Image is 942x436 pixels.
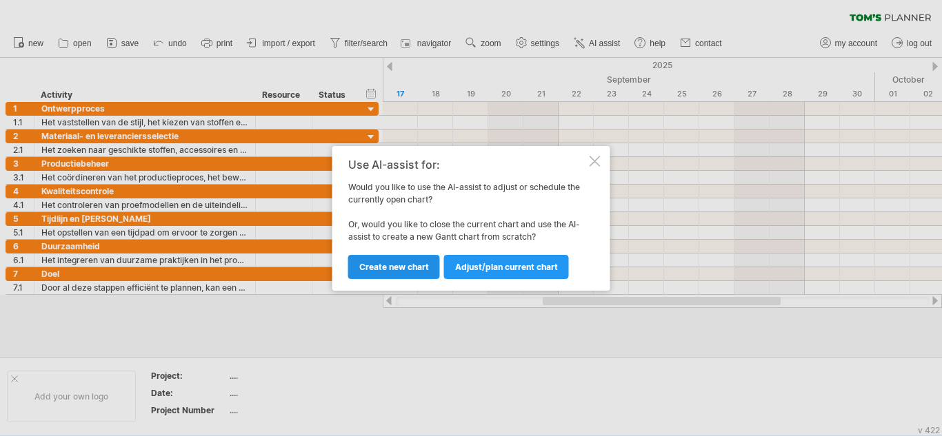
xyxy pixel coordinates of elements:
[455,262,558,272] span: Adjust/plan current chart
[348,158,587,171] div: Use AI-assist for:
[359,262,429,272] span: Create new chart
[348,158,587,278] div: Would you like to use the AI-assist to adjust or schedule the currently open chart? Or, would you...
[444,255,569,279] a: Adjust/plan current chart
[348,255,440,279] a: Create new chart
